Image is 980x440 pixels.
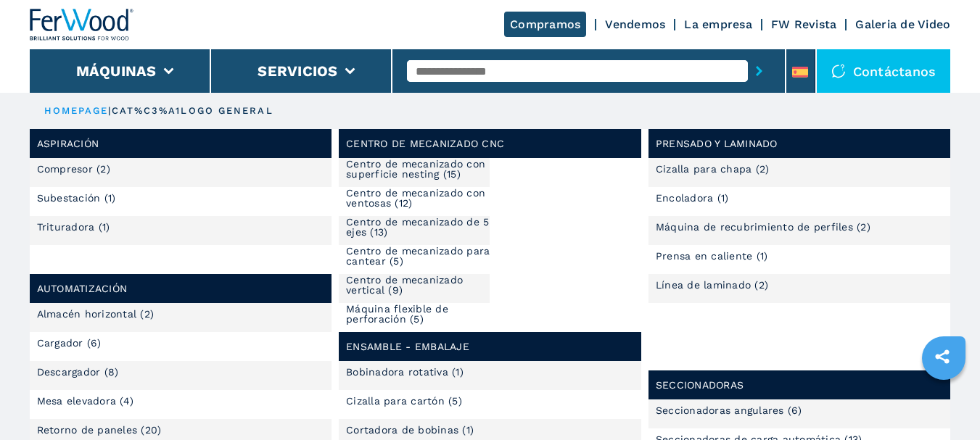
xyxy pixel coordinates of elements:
a: Centro de mecanizado para cantear (5) [346,246,490,266]
a: Retorno de paneles (20) [37,425,162,435]
a: Trituradora (1) [37,222,110,232]
a: La empresa [684,17,752,31]
a: Encoladora (1) [656,193,729,203]
a: Almacén horizontal (2) [37,309,155,319]
a: Centro de mecanizado cnc [346,138,504,150]
a: Galeria de Video [855,17,950,31]
a: Centro de mecanizado de 5 ejes (13) [346,217,490,237]
a: Automatización [37,283,128,295]
a: Centro de mecanizado con ventosas (12) [346,188,490,208]
a: Aspiración [37,138,99,150]
a: Bobinadora rotativa (1) [346,367,464,377]
a: Cizalla para chapa (2) [656,164,770,174]
a: Compramos [504,12,586,37]
a: Descargador (8) [37,367,119,377]
a: Máquina flexible de perforación (5) [346,304,490,324]
a: Seccionadoras angulares (6) [656,405,802,415]
a: Ensamble - embalaje [346,341,469,353]
a: Máquina de recubrimiento de perfiles (2) [656,222,870,232]
button: Máquinas [76,62,157,80]
a: Cargador (6) [37,338,102,348]
a: HOMEPAGE [44,105,109,116]
a: Prensa en caliente (1) [656,251,768,261]
a: Mesa elevadora (4) [37,396,134,406]
a: Prensado y laminado [656,138,778,150]
span: | [108,105,111,116]
a: Cortadora de bobinas (1) [346,425,474,435]
a: Línea de laminado (2) [656,280,768,290]
p: cat%C3%A1logo general [112,104,273,117]
a: FW Revista [771,17,837,31]
a: Centro de mecanizado vertical (9) [346,275,490,295]
img: Ferwood [30,9,134,41]
a: Cizalla para cartón (5) [346,396,462,406]
a: Compresor (2) [37,164,110,174]
img: Contáctanos [831,64,846,78]
a: Subestación (1) [37,193,116,203]
button: submit-button [748,54,770,88]
button: Servicios [258,62,337,80]
a: Seccionadoras [656,379,744,391]
div: Contáctanos [817,49,951,93]
a: sharethis [924,339,960,375]
a: Centro de mecanizado con superficie nesting (15) [346,159,490,179]
a: Vendemos [605,17,665,31]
